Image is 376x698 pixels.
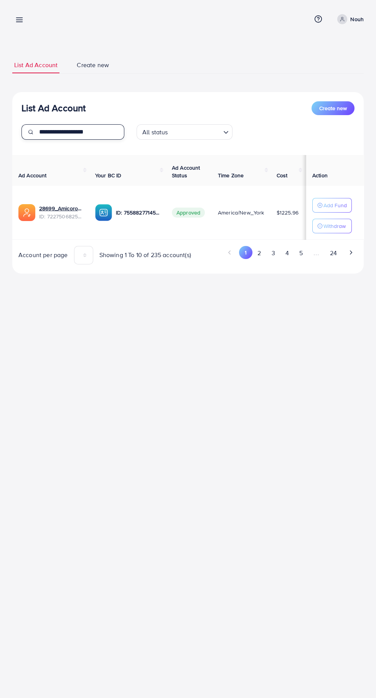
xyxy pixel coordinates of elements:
span: $1225.96 [277,209,298,216]
p: ID: 7558827714522906625 [116,208,160,217]
iframe: Chat [343,663,370,692]
button: Go to page 4 [280,246,294,260]
h3: List Ad Account [21,102,86,114]
a: Nouh [334,14,364,24]
button: Go to page 5 [294,246,308,260]
span: Your BC ID [95,172,122,179]
p: Nouh [350,15,364,24]
p: Withdraw [323,221,346,231]
span: America/New_York [218,209,264,216]
button: Go to next page [344,246,358,259]
span: Ad Account [18,172,47,179]
span: Showing 1 To 10 of 235 account(s) [99,251,191,259]
span: All status [141,127,170,138]
span: Approved [172,208,205,218]
span: Ad Account Status [172,164,200,179]
span: Account per page [18,251,68,259]
span: ID: 7227506825334243329 [39,213,83,220]
span: Time Zone [218,172,244,179]
span: List Ad Account [14,61,58,69]
span: Action [312,172,328,179]
button: Go to page 1 [239,246,252,259]
img: ic-ba-acc.ded83a64.svg [95,204,112,221]
div: Search for option [137,124,233,140]
span: Cost [277,172,288,179]
p: Add Fund [323,201,347,210]
button: Go to page 3 [266,246,280,260]
button: Go to page 2 [252,246,266,260]
ul: Pagination [194,246,358,260]
button: Go to page 24 [325,246,342,260]
button: Create new [312,101,355,115]
button: Withdraw [312,219,352,233]
span: Create new [77,61,109,69]
span: Create new [319,104,347,112]
div: <span class='underline'>28699_Amicoro add account 1_1682785086333</span></br>7227506825334243329 [39,205,83,220]
button: Add Fund [312,198,352,213]
img: ic-ads-acc.e4c84228.svg [18,204,35,221]
input: Search for option [170,125,220,138]
a: 28699_Amicoro add account 1_1682785086333 [39,205,83,212]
